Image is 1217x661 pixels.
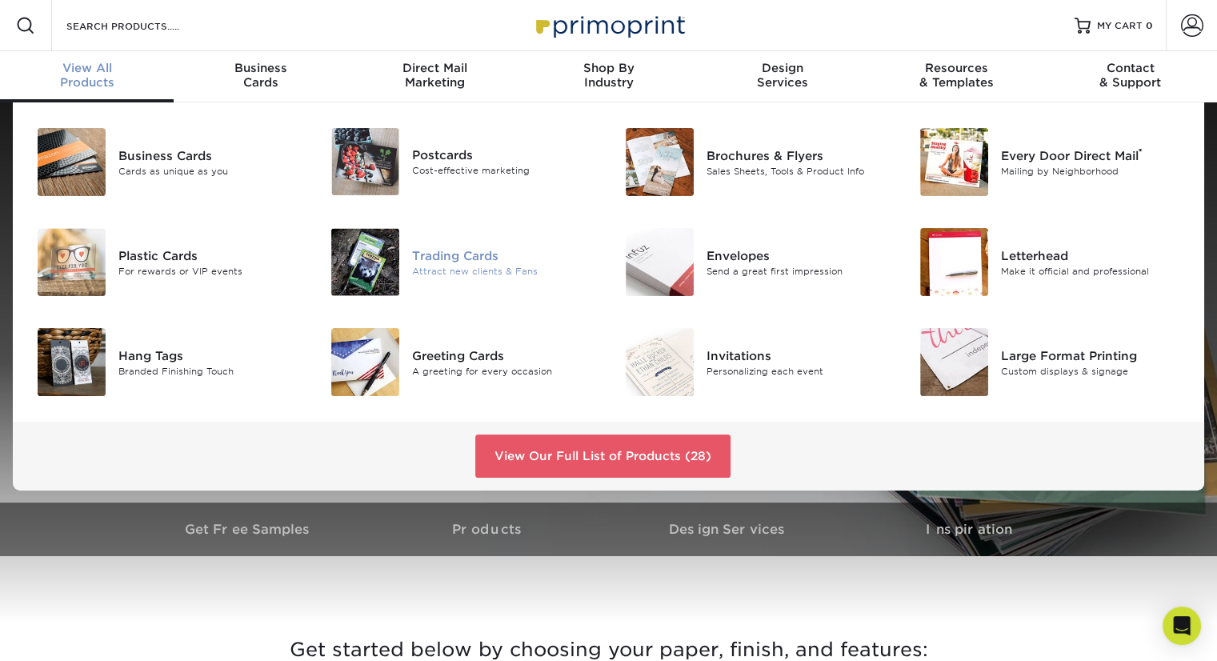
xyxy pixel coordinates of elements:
div: A greeting for every occasion [412,364,596,378]
a: Large Format Printing Large Format Printing Custom displays & signage [915,322,1185,403]
div: Brochures & Flyers [707,146,891,164]
div: Envelopes [707,246,891,264]
div: Cards [174,61,347,90]
div: Personalizing each event [707,364,891,378]
a: DesignServices [695,51,869,102]
div: Cards as unique as you [118,164,302,178]
a: Letterhead Letterhead Make it official and professional [915,222,1185,302]
a: Shop ByIndustry [522,51,695,102]
a: Envelopes Envelopes Send a great first impression [621,222,891,302]
span: MY CART [1097,19,1143,33]
span: Direct Mail [348,61,522,75]
span: Resources [869,61,1043,75]
div: Attract new clients & Fans [412,264,596,278]
a: Plastic Cards Plastic Cards For rewards or VIP events [32,222,302,302]
div: Greeting Cards [412,347,596,364]
img: Trading Cards [331,228,399,296]
img: Business Cards [38,128,106,196]
img: Brochures & Flyers [626,128,694,196]
a: Postcards Postcards Cost-effective marketing [326,122,597,202]
div: Letterhead [1001,246,1185,264]
sup: ® [1139,146,1143,158]
span: Contact [1043,61,1217,75]
div: Invitations [707,347,891,364]
img: Hang Tags [38,328,106,396]
a: BusinessCards [174,51,347,102]
img: Letterhead [920,228,988,296]
a: Trading Cards Trading Cards Attract new clients & Fans [326,222,597,302]
div: Trading Cards [412,246,596,264]
div: & Templates [869,61,1043,90]
a: View Our Full List of Products (28) [475,435,731,478]
div: Services [695,61,869,90]
div: For rewards or VIP events [118,264,302,278]
span: Design [695,61,869,75]
img: Invitations [626,328,694,396]
div: Send a great first impression [707,264,891,278]
input: SEARCH PRODUCTS..... [65,16,221,35]
img: Greeting Cards [331,328,399,396]
a: Direct MailMarketing [348,51,522,102]
a: Every Door Direct Mail Every Door Direct Mail® Mailing by Neighborhood [915,122,1185,202]
div: Open Intercom Messenger [1163,607,1201,645]
div: Sales Sheets, Tools & Product Info [707,164,891,178]
a: Hang Tags Hang Tags Branded Finishing Touch [32,322,302,403]
div: Mailing by Neighborhood [1001,164,1185,178]
img: Plastic Cards [38,228,106,296]
div: Every Door Direct Mail [1001,146,1185,164]
div: Large Format Printing [1001,347,1185,364]
div: Industry [522,61,695,90]
img: Large Format Printing [920,328,988,396]
a: Greeting Cards Greeting Cards A greeting for every occasion [326,322,597,403]
div: Marketing [348,61,522,90]
div: Branded Finishing Touch [118,364,302,378]
img: Every Door Direct Mail [920,128,988,196]
img: Envelopes [626,228,694,296]
div: & Support [1043,61,1217,90]
div: Custom displays & signage [1001,364,1185,378]
span: 0 [1146,20,1153,31]
a: Invitations Invitations Personalizing each event [621,322,891,403]
a: Business Cards Business Cards Cards as unique as you [32,122,302,202]
a: Contact& Support [1043,51,1217,102]
img: Primoprint [529,8,689,42]
span: Business [174,61,347,75]
img: Postcards [331,128,399,195]
span: Shop By [522,61,695,75]
div: Business Cards [118,146,302,164]
div: Hang Tags [118,347,302,364]
a: Brochures & Flyers Brochures & Flyers Sales Sheets, Tools & Product Info [621,122,891,202]
div: Make it official and professional [1001,264,1185,278]
a: Resources& Templates [869,51,1043,102]
div: Cost-effective marketing [412,164,596,178]
div: Postcards [412,146,596,164]
div: Plastic Cards [118,246,302,264]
